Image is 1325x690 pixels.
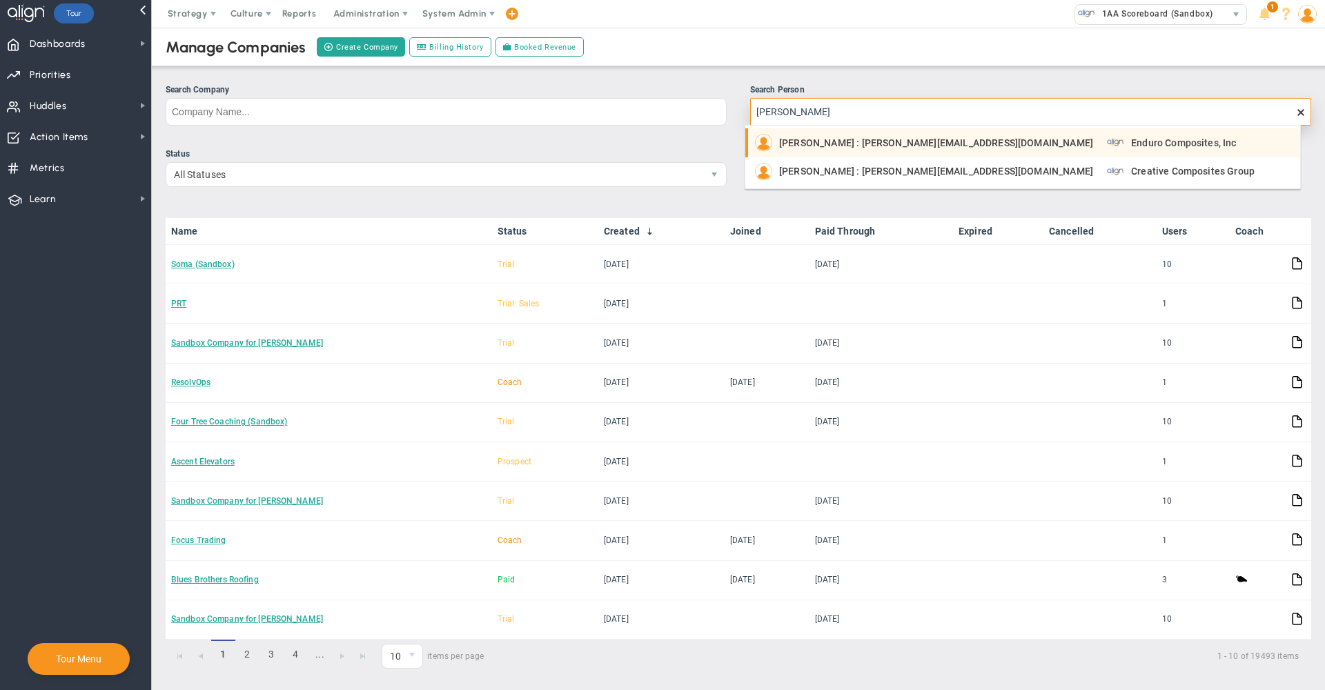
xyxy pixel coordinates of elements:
span: System Admin [422,8,487,19]
a: Ascent Elevators [171,457,235,466]
td: [DATE] [598,482,725,521]
span: [PERSON_NAME] : [PERSON_NAME][EMAIL_ADDRESS][DOMAIN_NAME] [779,166,1093,176]
a: Created [604,226,719,237]
td: [DATE] [598,600,725,640]
td: [DATE] [809,364,954,403]
a: Sandbox Company for [PERSON_NAME] [171,496,323,506]
div: Status [166,148,727,161]
img: Enduro Composites, Inc [1107,134,1124,151]
span: Trial: Sales [498,299,540,308]
span: Coach [498,377,522,387]
a: Billing History [409,37,491,57]
span: Strategy [168,8,208,19]
td: [DATE] [809,482,954,521]
span: 10 [382,644,402,668]
td: [DATE] [809,600,954,640]
a: Users [1162,226,1224,237]
img: Flavio Ortiz [755,134,772,151]
td: 1 [1157,284,1230,324]
a: ... [308,640,332,669]
div: Search Person [750,83,1311,97]
a: Sandbox Company for [PERSON_NAME] [171,338,323,348]
a: Four Tree Coaching (Sandbox) [171,417,287,426]
a: Coach [1235,226,1279,237]
a: Paid Through [815,226,948,237]
a: Focus Trading [171,535,226,545]
td: [DATE] [725,521,809,560]
span: Creative Composites Group [1131,166,1255,176]
span: select [402,644,422,668]
a: Go to the next page [332,646,353,667]
span: All Statuses [166,163,703,186]
td: [DATE] [598,561,725,600]
span: Priorities [30,61,71,90]
td: 1 [1157,521,1230,560]
a: PRT [171,299,186,308]
a: Cancelled [1049,226,1150,237]
span: 1 - 10 of 19493 items [501,648,1299,664]
span: Culture [230,8,263,19]
span: Enduro Composites, Inc [1131,138,1237,148]
td: 10 [1157,482,1230,521]
span: select [1226,5,1246,24]
a: 2 [235,640,259,669]
span: Trial [498,259,515,269]
span: select [703,163,726,186]
a: Booked Revenue [495,37,584,57]
div: Search Company [166,83,727,97]
span: Coach [498,535,522,545]
a: ResolvOps [171,377,210,387]
td: 1 [1157,442,1230,482]
span: Administration [333,8,399,19]
td: [DATE] [598,284,725,324]
a: Soma (Sandbox) [171,259,235,269]
span: Dashboards [30,30,86,59]
span: Action Items [30,123,88,152]
td: 10 [1157,324,1230,363]
div: Manage Companies [166,38,306,57]
span: Paid [498,575,516,584]
a: Blues Brothers Roofing [171,575,259,584]
img: 48978.Person.photo [1298,5,1317,23]
td: [DATE] [809,403,954,442]
td: [DATE] [598,364,725,403]
span: Huddles [30,92,67,121]
a: Expired [959,226,1038,237]
td: 3 [1157,561,1230,600]
button: Tour Menu [52,653,106,665]
a: 3 [259,640,284,669]
td: [DATE] [598,442,725,482]
span: Trial [498,614,515,624]
span: 1 [211,640,235,669]
input: Search Person [750,98,1311,126]
button: Create Company [317,37,405,57]
a: Joined [730,226,803,237]
span: [PERSON_NAME] : [PERSON_NAME][EMAIL_ADDRESS][DOMAIN_NAME] [779,138,1093,148]
span: 0 [382,644,423,669]
a: 4 [284,640,308,669]
span: Trial [498,496,515,506]
a: Name [171,226,486,237]
td: 10 [1157,403,1230,442]
td: [DATE] [725,364,809,403]
td: 1 [1157,364,1230,403]
span: Learn [30,185,56,214]
span: 1 [1267,1,1278,12]
td: [DATE] [725,561,809,600]
span: Prospect [498,457,531,466]
td: [DATE] [598,245,725,284]
td: [DATE] [598,324,725,363]
span: clear [1311,106,1322,117]
td: [DATE] [809,324,954,363]
span: 1AA Scoreboard (Sandbox) [1095,5,1213,23]
input: Search Company [166,98,727,126]
img: Flavio Ortiz [755,163,772,180]
span: Metrics [30,154,65,183]
td: [DATE] [809,521,954,560]
a: Status [498,226,593,237]
td: [DATE] [809,245,954,284]
td: [DATE] [598,521,725,560]
span: items per page [382,644,484,669]
a: Sandbox Company for [PERSON_NAME] [171,614,323,624]
img: 33626.Company.photo [1078,5,1095,22]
